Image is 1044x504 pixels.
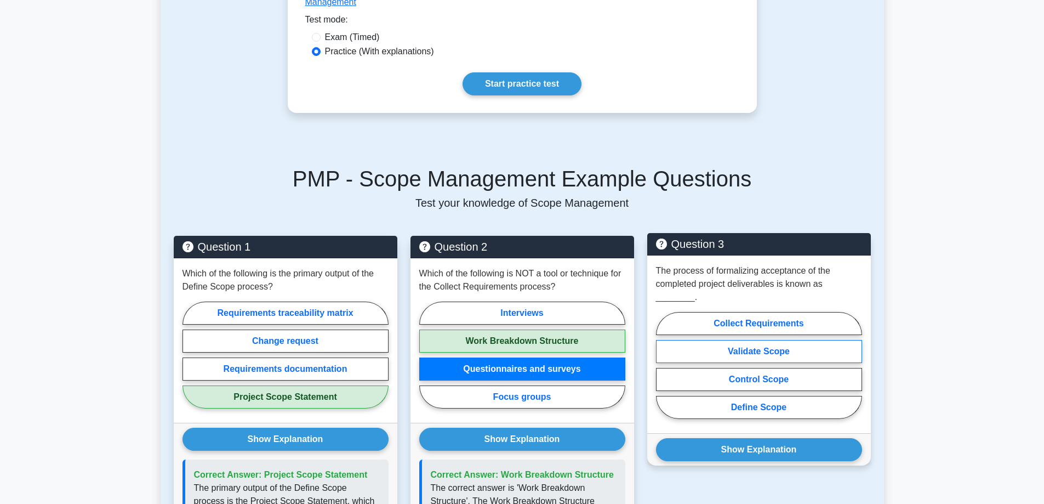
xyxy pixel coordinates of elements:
[194,470,368,479] span: Correct Answer: Project Scope Statement
[182,358,389,381] label: Requirements documentation
[419,330,625,353] label: Work Breakdown Structure
[182,386,389,409] label: Project Scope Statement
[656,438,862,461] button: Show Explanation
[182,267,389,293] p: Which of the following is the primary output of the Define Scope process?
[419,358,625,381] label: Questionnaires and surveys
[182,330,389,353] label: Change request
[419,267,625,293] p: Which of the following is NOT a tool or technique for the Collect Requirements process?
[656,264,862,304] p: The process of formalizing acceptance of the completed project deliverables is known as ________.
[182,428,389,451] button: Show Explanation
[174,196,871,209] p: Test your knowledge of Scope Management
[325,31,380,44] label: Exam (Timed)
[325,45,434,58] label: Practice (With explanations)
[656,340,862,363] label: Validate Scope
[656,237,862,251] h5: Question 3
[419,302,625,325] label: Interviews
[431,470,614,479] span: Correct Answer: Work Breakdown Structure
[305,13,739,31] div: Test mode:
[656,368,862,391] label: Control Scope
[419,386,625,409] label: Focus groups
[182,240,389,253] h5: Question 1
[174,166,871,192] h5: PMP - Scope Management Example Questions
[463,72,581,95] a: Start practice test
[419,428,625,451] button: Show Explanation
[656,312,862,335] label: Collect Requirements
[656,396,862,419] label: Define Scope
[419,240,625,253] h5: Question 2
[182,302,389,325] label: Requirements traceability matrix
